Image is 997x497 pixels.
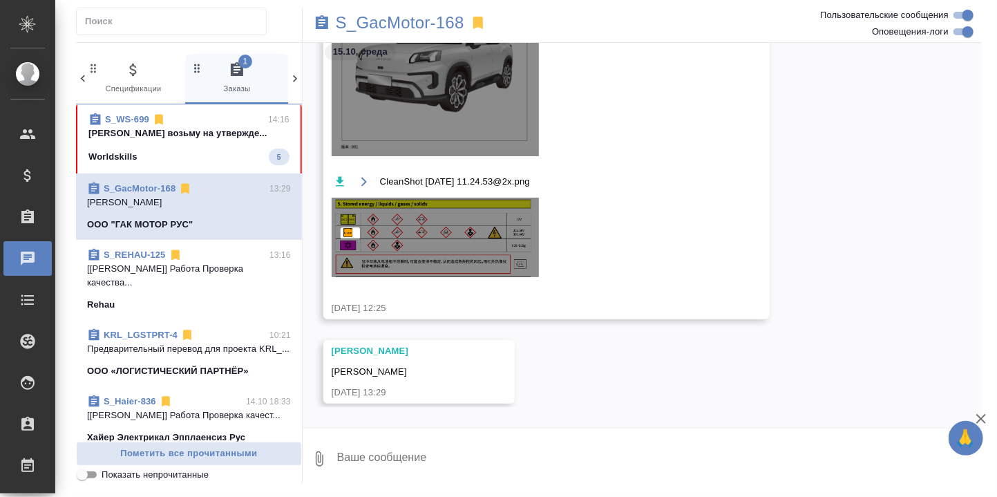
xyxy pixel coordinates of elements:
span: CleanShot [DATE] 11.24.53@2x.png [380,175,530,189]
p: [PERSON_NAME] [87,196,291,209]
span: [PERSON_NAME] [332,366,407,377]
p: Worldskills [88,150,137,164]
div: S_REHAU-12513:16[[PERSON_NAME]] Работа Проверка качества...Rehau [76,240,302,320]
p: Хайер Электрикал Эпплаенсиз Рус [87,431,245,444]
p: 13:29 [269,182,291,196]
span: Заказы [191,62,283,95]
svg: Отписаться [159,395,173,409]
p: 14:16 [268,113,289,126]
input: Поиск [85,12,266,31]
p: [PERSON_NAME] возьму на утвержде... [88,126,289,140]
p: 14.10 18:33 [246,395,291,409]
span: Оповещения-логи [872,25,949,39]
a: S_REHAU-125 [104,250,166,260]
a: KRL_LGSTPRT-4 [104,330,178,340]
div: [DATE] 13:29 [332,386,466,400]
a: S_GacMotor-168 [104,183,175,194]
img: CleanShot 2025-10-15 at 11.24.53@2x.png [332,198,539,277]
span: Пользовательские сообщения [820,8,949,22]
button: 🙏 [949,421,983,456]
p: 13:16 [269,248,291,262]
button: Пометить все прочитанными [76,442,302,466]
p: Предварительный перевод для проекта KRL_... [87,342,291,356]
p: 15.10, среда [333,45,388,59]
a: S_Haier-836 [104,396,156,406]
span: 1 [238,55,252,68]
div: KRL_LGSTPRT-410:21Предварительный перевод для проекта KRL_...ООО «ЛОГИСТИЧЕСКИЙ ПАРТНЁР» [76,320,302,386]
button: Открыть на драйве [356,174,373,191]
p: ООО "ГАК МОТОР РУС" [87,218,193,232]
svg: Отписаться [180,328,194,342]
svg: Отписаться [169,248,182,262]
p: 10:21 [269,328,291,342]
p: Rehau [87,298,115,312]
span: Показать непрочитанные [102,468,209,482]
a: S_GacMotor-168 [336,16,464,30]
span: 5 [269,150,289,164]
div: [DATE] 12:25 [332,301,721,315]
p: ООО «ЛОГИСТИЧЕСКИЙ ПАРТНЁР» [87,364,249,378]
p: [[PERSON_NAME]] Работа Проверка качест... [87,409,291,422]
svg: Зажми и перетащи, чтобы поменять порядок вкладок [191,62,204,75]
svg: Зажми и перетащи, чтобы поменять порядок вкладок [87,62,100,75]
span: 🙏 [954,424,978,453]
span: Пометить все прочитанными [84,446,294,462]
span: Спецификации [87,62,180,95]
div: S_WS-69914:16[PERSON_NAME] возьму на утвержде...Worldskills5 [76,104,302,174]
svg: Отписаться [178,182,192,196]
a: S_WS-699 [105,114,149,124]
p: [[PERSON_NAME]] Работа Проверка качества... [87,262,291,290]
div: S_GacMotor-16813:29[PERSON_NAME]ООО "ГАК МОТОР РУС" [76,174,302,240]
button: Скачать [332,174,349,191]
div: [PERSON_NAME] [332,344,466,358]
div: S_Haier-83614.10 18:33[[PERSON_NAME]] Работа Проверка качест...Хайер Электрикал Эпплаенсиз Рус [76,386,302,453]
